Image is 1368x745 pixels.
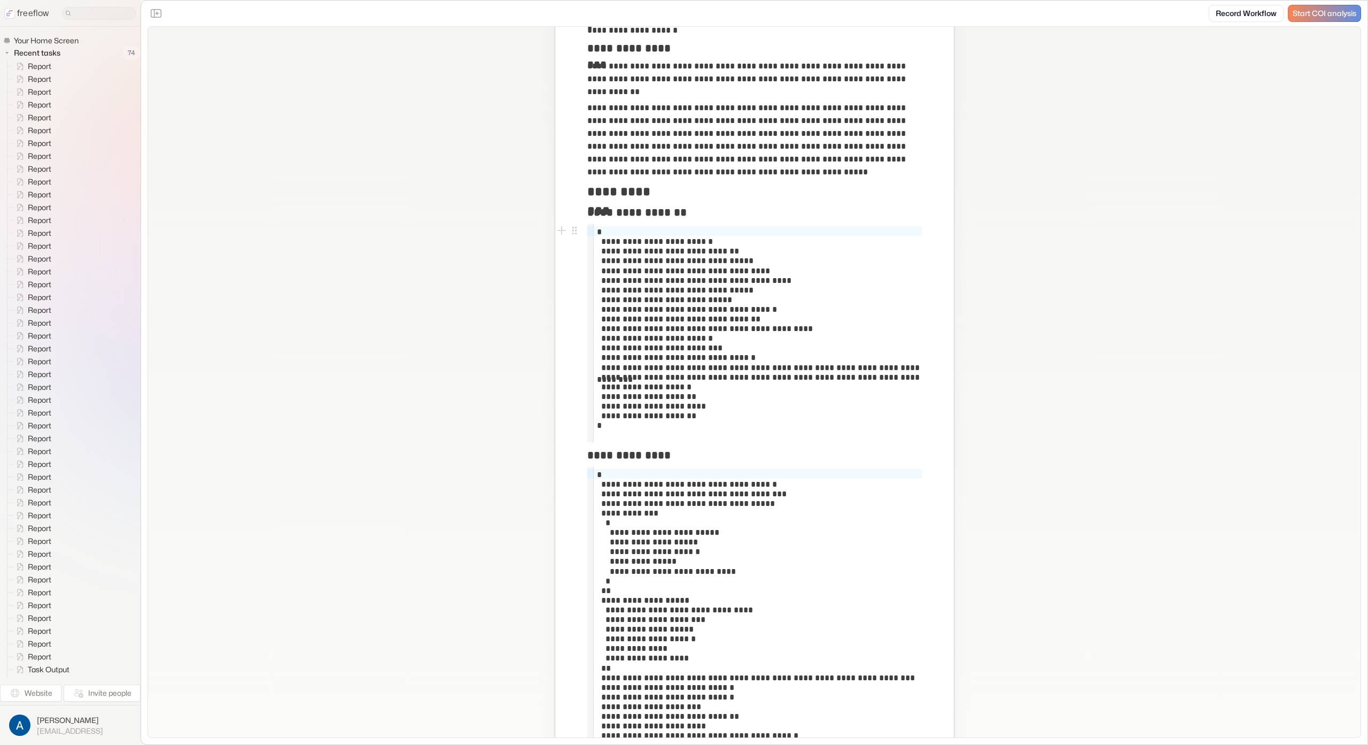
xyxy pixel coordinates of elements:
button: Add block [555,224,568,237]
span: Report [26,331,55,341]
a: Report [7,458,56,471]
a: Report [7,625,56,638]
span: Report [26,228,55,239]
span: Report [26,472,55,482]
a: Report [7,419,56,432]
a: Report [7,227,56,240]
a: Report [7,548,56,560]
span: Report [26,549,55,559]
a: Report [7,150,56,163]
button: [PERSON_NAME][EMAIL_ADDRESS] [6,712,134,739]
a: Report [7,406,56,419]
a: Report [7,265,56,278]
span: 74 [122,46,141,60]
a: Report [7,304,56,317]
span: Report [26,189,55,200]
a: Report [7,650,56,663]
a: Report [7,535,56,548]
a: Report [7,496,56,509]
a: Report [7,522,56,535]
a: Report [7,278,56,291]
a: Report [7,573,56,586]
span: Report [26,176,55,187]
span: Report [26,112,55,123]
span: Report [26,433,55,444]
span: [PERSON_NAME] [37,715,103,726]
span: Report [26,382,55,393]
span: Report [26,254,55,264]
span: Report [26,99,55,110]
span: Report [26,279,55,290]
a: Report [7,188,56,201]
span: Report [26,87,55,97]
a: Report [7,432,56,445]
a: Report [7,381,56,394]
a: Report [7,137,56,150]
a: Report [7,252,56,265]
span: Report [26,215,55,226]
a: Report [7,163,56,175]
span: Report [26,497,55,508]
span: Task Output [26,664,73,675]
span: Report [26,523,55,534]
a: Start COI analysis [1288,5,1361,22]
a: Task Output [7,676,74,689]
p: freeflow [17,7,49,20]
span: Report [26,74,55,85]
a: Report [7,60,56,73]
button: Recent tasks [3,47,65,59]
span: Report [26,318,55,328]
a: Task Output [7,663,74,676]
a: Report [7,240,56,252]
span: Report [26,125,55,136]
span: Report [26,562,55,572]
span: Start COI analysis [1293,9,1356,18]
span: Report [26,164,55,174]
span: Report [26,369,55,380]
span: Report [26,600,55,611]
button: Close the sidebar [147,5,165,22]
span: Report [26,241,55,251]
span: Report [26,395,55,405]
button: Invite people [64,685,141,702]
span: Report [26,587,55,598]
a: Report [7,86,56,98]
span: Report [26,408,55,418]
span: Report [26,61,55,72]
a: Report [7,124,56,137]
span: Report [26,510,55,521]
span: Report [26,138,55,149]
button: Open block menu [568,224,581,237]
a: Report [7,73,56,86]
span: Report [26,574,55,585]
span: Report [26,639,55,649]
a: Report [7,638,56,650]
span: Report [26,485,55,495]
span: Report [26,292,55,303]
span: Report [26,446,55,457]
a: Report [7,394,56,406]
a: Report [7,98,56,111]
span: [EMAIL_ADDRESS] [37,726,103,736]
a: Report [7,317,56,329]
span: Report [26,343,55,354]
a: Report [7,111,56,124]
span: Report [26,459,55,470]
span: Your Home Screen [12,35,82,46]
a: Report [7,560,56,573]
span: Report [26,266,55,277]
a: Report [7,612,56,625]
a: Report [7,586,56,599]
a: Your Home Screen [3,35,83,46]
span: Report [26,626,55,636]
a: freeflow [4,7,49,20]
a: Report [7,471,56,483]
span: Report [26,151,55,162]
img: profile [9,715,30,736]
span: Recent tasks [12,48,64,58]
span: Report [26,420,55,431]
a: Report [7,291,56,304]
a: Report [7,368,56,381]
a: Report [7,355,56,368]
a: Report [7,599,56,612]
